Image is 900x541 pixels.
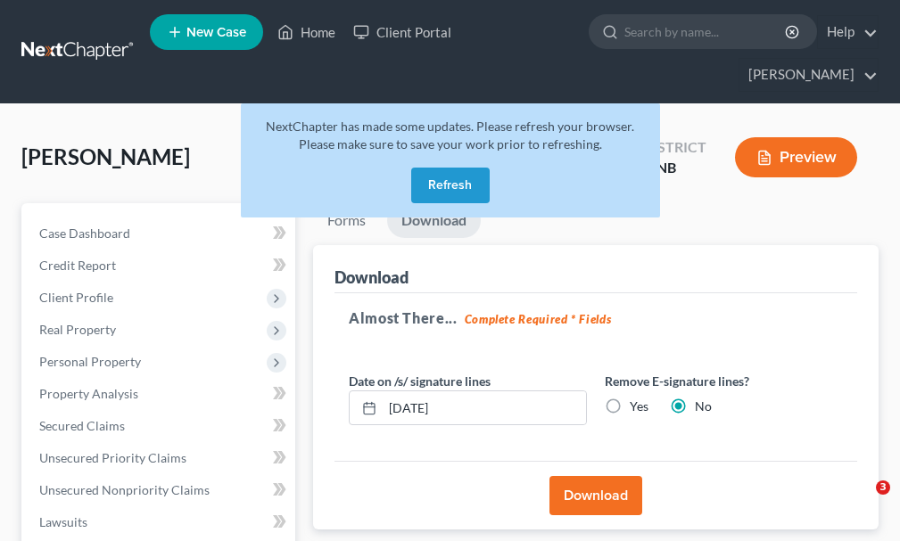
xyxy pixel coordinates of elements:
label: No [695,398,712,415]
div: District [642,137,706,158]
span: Case Dashboard [39,225,130,241]
span: New Case [186,26,246,39]
a: Home [268,16,344,48]
a: Unsecured Priority Claims [25,442,295,474]
span: Property Analysis [39,386,138,401]
a: Help [818,16,878,48]
label: Date on /s/ signature lines [349,372,491,390]
strong: Complete Required * Fields [465,312,612,326]
input: MM/DD/YYYY [383,391,586,425]
span: Lawsuits [39,514,87,529]
span: NextChapter has made some updates. Please refresh your browser. Please make sure to save your wor... [266,119,634,152]
h5: Almost There... [349,307,843,329]
iframe: Intercom live chat [839,480,882,523]
label: Remove E-signature lines? [605,372,843,390]
span: Unsecured Priority Claims [39,450,186,465]
span: Real Property [39,322,116,337]
a: Unsecured Nonpriority Claims [25,474,295,506]
label: Yes [630,398,648,415]
span: 3 [876,480,890,495]
span: Unsecured Nonpriority Claims [39,482,210,497]
a: Credit Report [25,250,295,282]
button: Preview [735,137,857,177]
a: Lawsuits [25,506,295,538]
span: Personal Property [39,354,141,369]
button: Download [549,476,642,515]
span: Credit Report [39,258,116,273]
button: Refresh [411,168,490,203]
div: IANB [642,158,706,178]
input: Search by name... [624,15,788,48]
a: Secured Claims [25,410,295,442]
span: Secured Claims [39,418,125,433]
div: Download [334,266,409,288]
a: Property Analysis [25,378,295,410]
a: Client Portal [344,16,460,48]
a: [PERSON_NAME] [739,59,878,91]
a: Case Dashboard [25,217,295,250]
span: Client Profile [39,290,113,305]
span: [PERSON_NAME] [21,143,190,169]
